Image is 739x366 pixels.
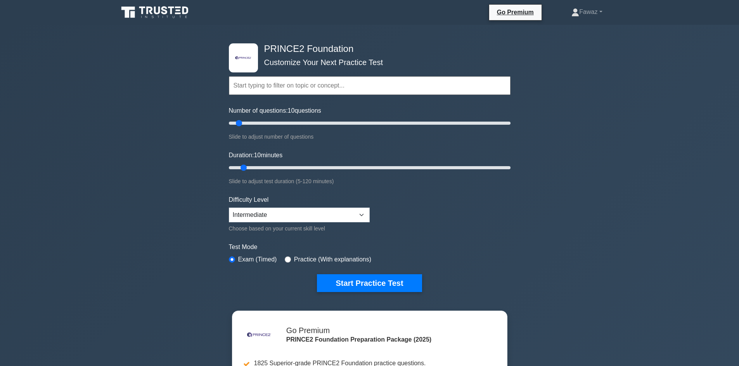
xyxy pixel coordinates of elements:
[492,7,538,17] a: Go Premium
[317,274,422,292] button: Start Practice Test
[229,195,269,204] label: Difficulty Level
[229,76,511,95] input: Start typing to filter on topic or concept...
[229,224,370,233] div: Choose based on your current skill level
[229,151,283,160] label: Duration: minutes
[294,255,371,264] label: Practice (With explanations)
[553,4,621,20] a: Fawaz
[238,255,277,264] label: Exam (Timed)
[229,242,511,252] label: Test Mode
[288,107,295,114] span: 10
[261,43,472,55] h4: PRINCE2 Foundation
[229,132,511,141] div: Slide to adjust number of questions
[229,177,511,186] div: Slide to adjust test duration (5-120 minutes)
[254,152,261,158] span: 10
[229,106,321,115] label: Number of questions: questions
